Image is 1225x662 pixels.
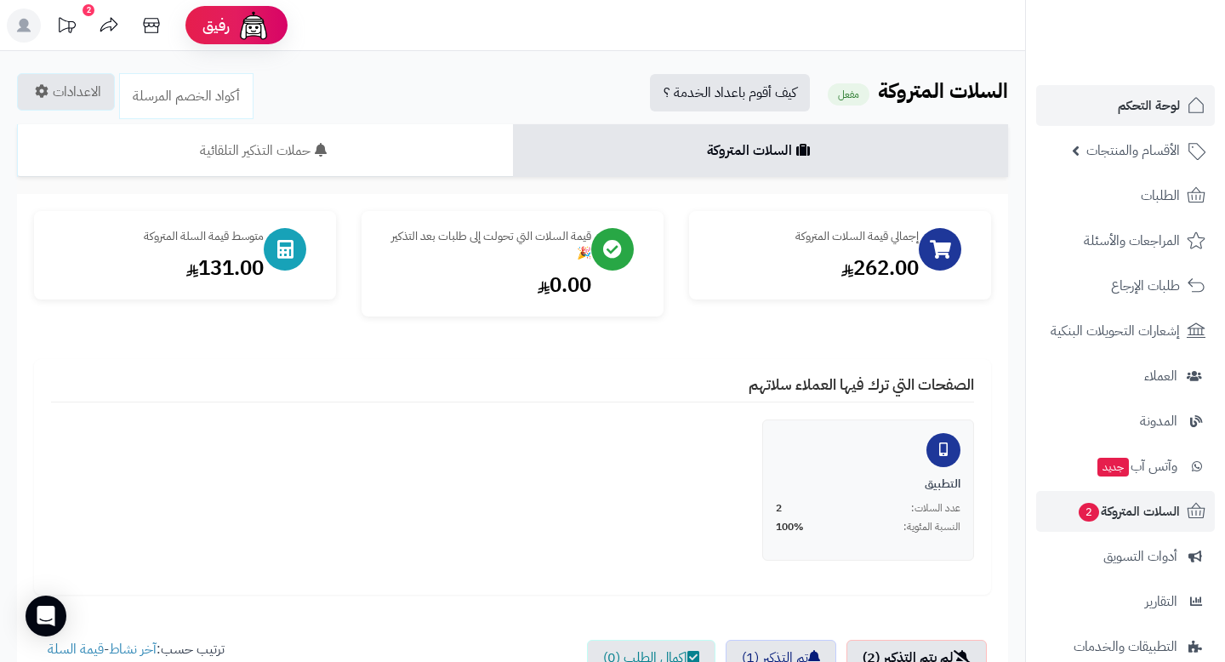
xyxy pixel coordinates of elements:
span: 2 [1078,502,1099,522]
b: السلات المتروكة [878,76,1008,106]
a: إشعارات التحويلات البنكية [1036,311,1215,351]
span: رفيق [202,15,230,36]
span: العملاء [1144,364,1177,388]
span: التقارير [1145,590,1177,613]
a: تحديثات المنصة [45,9,88,47]
span: الأقسام والمنتجات [1086,139,1180,163]
a: طلبات الإرجاع [1036,265,1215,306]
span: لوحة التحكم [1118,94,1180,117]
a: السلات المتروكة [513,124,1009,177]
a: كيف أقوم باعداد الخدمة ؟ [650,74,810,111]
img: ai-face.png [236,9,271,43]
a: وآتس آبجديد [1036,446,1215,487]
div: التطبيق [776,476,960,493]
a: الطلبات [1036,175,1215,216]
span: جديد [1097,458,1129,477]
a: العملاء [1036,356,1215,397]
span: النسبة المئوية: [903,520,960,534]
span: المراجعات والأسئلة [1084,229,1180,253]
a: قيمة السلة [48,639,104,659]
span: السلات المتروكة [1077,499,1180,523]
a: أدوات التسويق [1036,536,1215,577]
span: المدونة [1140,409,1177,433]
a: حملات التذكير التلقائية [17,124,513,177]
a: المدونة [1036,401,1215,442]
a: السلات المتروكة2 [1036,491,1215,532]
span: الطلبات [1141,184,1180,208]
span: طلبات الإرجاع [1111,274,1180,298]
a: المراجعات والأسئلة [1036,220,1215,261]
a: أكواد الخصم المرسلة [119,73,254,119]
a: التقارير [1036,581,1215,622]
span: إشعارات التحويلات البنكية [1051,319,1180,343]
div: 0.00 [379,271,591,300]
a: لوحة التحكم [1036,85,1215,126]
span: عدد السلات: [911,501,960,516]
div: 131.00 [51,254,264,282]
div: 2 [83,4,94,16]
span: التطبيقات والخدمات [1074,635,1177,659]
div: Open Intercom Messenger [26,596,66,636]
a: آخر نشاط [109,639,157,659]
span: وآتس آب [1096,454,1177,478]
small: مفعل [828,83,869,106]
span: أدوات التسويق [1103,545,1177,568]
a: الاعدادات [17,73,115,111]
span: 100% [776,520,804,534]
span: 2 [776,501,782,516]
img: logo-2.png [1109,32,1209,68]
div: 262.00 [706,254,919,282]
div: إجمالي قيمة السلات المتروكة [706,228,919,245]
div: متوسط قيمة السلة المتروكة [51,228,264,245]
h4: الصفحات التي ترك فيها العملاء سلاتهم [51,376,974,402]
div: قيمة السلات التي تحولت إلى طلبات بعد التذكير 🎉 [379,228,591,262]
